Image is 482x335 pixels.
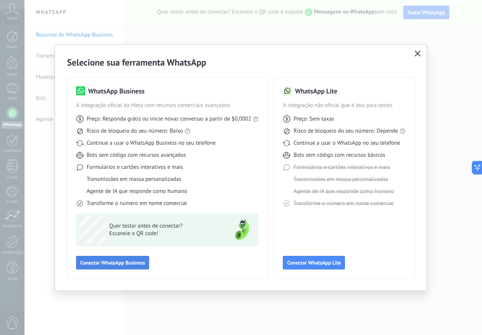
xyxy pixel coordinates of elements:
span: Bots sem código com recursos básicos [293,151,385,159]
span: Risco de bloqueio do seu número: Depende [293,127,398,135]
span: Continue a usar o WhatsApp no seu telefone [293,139,400,147]
span: A integração oficial da Meta com recursos comerciais avançados [76,102,259,109]
span: Escaneie o QR code! [109,230,219,237]
span: Transmissões em massa personalizadas [293,176,388,183]
span: Formulários e cartões interativos e mais [293,164,390,171]
button: Conectar WhatsApp Business [76,256,149,269]
button: Conectar WhatsApp Lite [283,256,345,269]
span: Conectar WhatsApp Business [80,260,145,265]
h3: WhatsApp Lite [295,86,337,96]
h2: Selecione sua ferramenta WhatsApp [67,57,415,68]
span: A integração não oficial que é boa para testes [283,102,406,109]
span: Preço: Responda grátis ou inicie novas conversas a partir de $0,0002 [87,115,251,123]
span: Agente de IA que responde como humano [87,188,187,195]
span: Risco de bloqueio do seu número: Baixo [87,127,183,135]
span: Preço: Sem taxas [293,115,334,123]
span: Continue a usar o WhatsApp Business no seu telefone [87,139,216,147]
span: Transmissões em massa personalizadas [87,176,181,183]
span: Formulários e cartões interativos e mais [87,164,183,171]
span: Transforme o número em nome comercial [293,200,394,207]
span: Bots sem código com recursos avançados [87,151,186,159]
span: Agente de IA que responde como humano [293,188,394,195]
img: green-phone.png [229,216,256,243]
h3: WhatsApp Business [88,86,145,96]
span: Quer testar antes de conectar? [109,222,219,230]
span: Transforme o número em nome comercial [87,200,187,207]
span: Conectar WhatsApp Lite [287,260,341,265]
